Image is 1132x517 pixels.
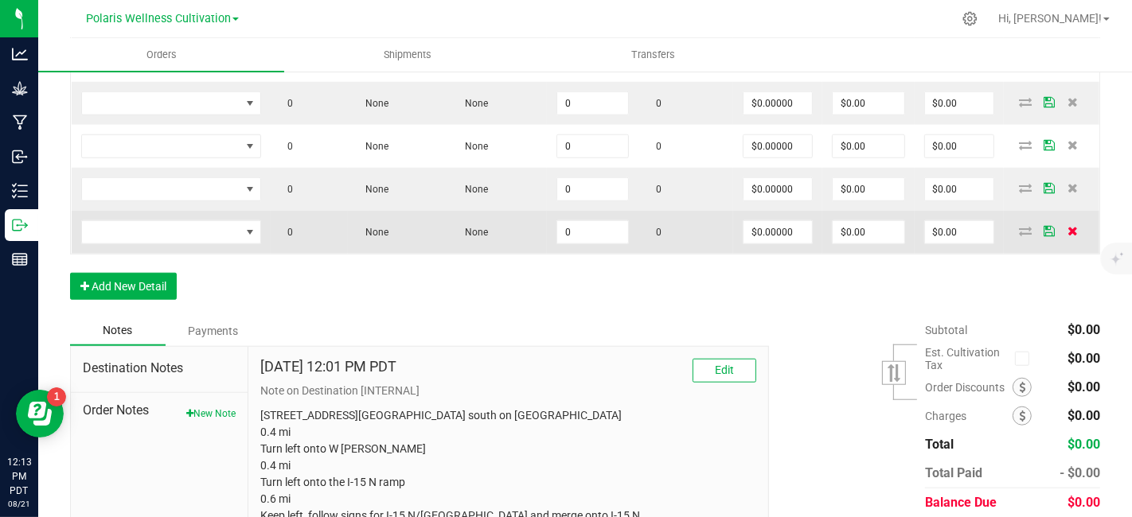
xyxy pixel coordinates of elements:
span: None [357,98,388,109]
input: 0 [833,178,904,200]
input: 0 [833,135,904,157]
span: Save Order Detail [1037,97,1061,107]
span: Calculate cultivation tax [1015,348,1036,369]
inline-svg: Manufacturing [12,115,28,130]
span: 0 [648,141,662,152]
span: $0.00 [1068,437,1100,452]
inline-svg: Reports [12,251,28,267]
span: 0 [280,227,294,238]
span: Balance Due [925,495,997,510]
span: Charges [925,410,1013,422]
span: $0.00 [1068,351,1100,366]
span: Delete Order Detail [1061,140,1085,150]
p: 12:13 PM PDT [7,455,31,498]
span: None [457,227,488,238]
span: Save Order Detail [1037,140,1061,150]
input: 0 [925,92,993,115]
input: 0 [925,221,993,243]
input: 0 [557,135,628,157]
span: 0 [280,98,294,109]
span: 0 [280,141,294,152]
iframe: Resource center [16,390,64,437]
span: Hi, [PERSON_NAME]! [998,12,1102,25]
a: Transfers [530,38,776,72]
span: Save Order Detail [1037,226,1061,235]
div: Notes [70,316,166,346]
span: Total Paid [925,465,982,480]
a: Shipments [284,38,530,72]
span: None [457,184,488,195]
inline-svg: Analytics [12,46,28,62]
span: $0.00 [1068,495,1100,510]
input: 0 [557,178,628,200]
span: Edit [715,363,734,376]
inline-svg: Inventory [12,183,28,199]
span: - $0.00 [1060,465,1100,480]
span: NO DATA FOUND [81,134,261,158]
button: New Note [186,406,236,421]
input: 0 [833,221,904,243]
span: Polaris Wellness Cultivation [86,12,231,25]
span: Orders [125,48,198,62]
input: 0 [744,92,812,115]
button: Edit [693,359,756,383]
span: NO DATA FOUND [81,177,261,201]
input: 0 [925,135,993,157]
p: Note on Destination [INTERNAL] [260,383,756,399]
span: Delete Order Detail [1061,183,1085,192]
inline-svg: Inbound [12,149,28,165]
span: None [357,184,388,195]
span: None [457,141,488,152]
input: 0 [744,178,812,200]
iframe: Resource center unread badge [47,387,66,406]
span: Order Notes [83,401,236,420]
input: 0 [925,178,993,200]
span: NO DATA FOUND [81,91,261,115]
input: 0 [833,92,904,115]
inline-svg: Grow [12,80,28,96]
span: 0 [648,98,662,109]
span: Delete Order Detail [1061,226,1085,235]
span: Est. Cultivation Tax [925,346,1009,371]
input: 0 [557,92,628,115]
div: Payments [166,317,261,345]
span: 0 [648,227,662,238]
span: Subtotal [925,324,967,336]
span: Order Discounts [925,381,1013,394]
span: 0 [280,184,294,195]
span: Delete Order Detail [1061,97,1085,107]
span: $0.00 [1068,322,1100,337]
inline-svg: Outbound [12,217,28,233]
span: $0.00 [1068,408,1100,423]
span: None [457,98,488,109]
span: None [357,227,388,238]
h4: [DATE] 12:01 PM PDT [260,359,396,375]
span: Transfers [610,48,697,62]
span: $0.00 [1068,379,1100,395]
input: 0 [557,221,628,243]
span: Save Order Detail [1037,183,1061,192]
span: Destination Notes [83,359,236,378]
a: Orders [38,38,284,72]
span: None [357,141,388,152]
input: 0 [744,221,812,243]
span: Total [925,437,954,452]
span: NO DATA FOUND [81,220,261,244]
span: Shipments [362,48,453,62]
input: 0 [744,135,812,157]
div: Manage settings [960,11,980,26]
button: Add New Detail [70,273,177,300]
p: 08/21 [7,498,31,510]
span: 0 [648,184,662,195]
